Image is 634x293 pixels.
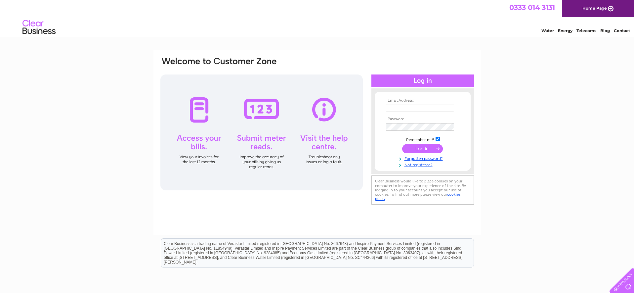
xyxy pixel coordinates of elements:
[509,3,555,12] a: 0333 014 3131
[22,17,56,37] img: logo.png
[371,175,474,204] div: Clear Business would like to place cookies on your computer to improve your experience of the sit...
[386,155,461,161] a: Forgotten password?
[384,98,461,103] th: Email Address:
[375,192,460,201] a: cookies policy
[600,28,610,33] a: Blog
[402,144,443,153] input: Submit
[558,28,572,33] a: Energy
[541,28,554,33] a: Water
[384,117,461,122] th: Password:
[384,136,461,142] td: Remember me?
[576,28,596,33] a: Telecoms
[386,161,461,168] a: Not registered?
[161,4,474,32] div: Clear Business is a trading name of Verastar Limited (registered in [GEOGRAPHIC_DATA] No. 3667643...
[614,28,630,33] a: Contact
